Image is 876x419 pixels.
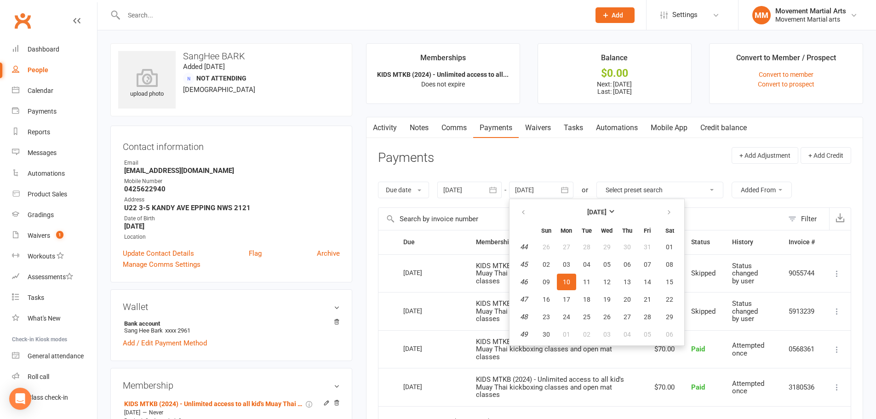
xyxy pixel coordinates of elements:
[124,195,340,204] div: Address
[618,326,637,343] button: 04
[543,331,550,338] span: 30
[691,383,705,391] span: Paid
[123,138,340,152] h3: Contact information
[643,330,683,368] td: $70.00
[249,248,262,259] a: Flag
[520,295,527,304] em: 47
[557,239,576,255] button: 27
[775,15,846,23] div: Movement Martial arts
[658,274,681,290] button: 15
[597,274,617,290] button: 12
[378,182,429,198] button: Due date
[476,262,624,285] span: KIDS MTKB (2024) - Unlimited access to all kid's Muay Thai kickboxing classes and open mat classes
[12,205,97,225] a: Gradings
[378,151,434,165] h3: Payments
[123,248,194,259] a: Update Contact Details
[587,208,607,216] strong: [DATE]
[12,225,97,246] a: Waivers 1
[801,213,817,224] div: Filter
[123,338,207,349] a: Add / Edit Payment Method
[476,375,624,399] span: KIDS MTKB (2024) - Unlimited access to all kid's Muay Thai kickboxing classes and open mat classes
[537,274,556,290] button: 09
[595,7,635,23] button: Add
[28,108,57,115] div: Payments
[577,326,596,343] button: 02
[557,256,576,273] button: 03
[123,302,340,312] h3: Wallet
[12,367,97,387] a: Roll call
[597,309,617,325] button: 26
[537,256,556,273] button: 02
[597,291,617,308] button: 19
[12,184,97,205] a: Product Sales
[519,117,557,138] a: Waivers
[563,313,570,321] span: 24
[28,273,73,281] div: Assessments
[780,330,823,368] td: 0568361
[780,230,823,254] th: Invoice #
[644,313,651,321] span: 28
[183,86,255,94] span: [DEMOGRAPHIC_DATA]
[537,326,556,343] button: 30
[520,313,527,321] em: 48
[124,166,340,175] strong: [EMAIL_ADDRESS][DOMAIN_NAME]
[11,9,34,32] a: Clubworx
[644,117,694,138] a: Mobile App
[28,294,44,301] div: Tasks
[28,190,67,198] div: Product Sales
[420,52,466,69] div: Memberships
[476,338,624,361] span: KIDS MTKB (2024) - Unlimited access to all kid's Muay Thai kickboxing classes and open mat classes
[597,326,617,343] button: 03
[28,315,61,322] div: What's New
[124,409,140,416] span: [DATE]
[28,373,49,380] div: Roll call
[520,243,527,251] em: 44
[603,331,611,338] span: 03
[666,331,673,338] span: 06
[577,291,596,308] button: 18
[435,117,473,138] a: Comms
[577,256,596,273] button: 04
[622,227,632,234] small: Thursday
[12,101,97,122] a: Payments
[694,117,753,138] a: Credit balance
[724,230,780,254] th: History
[366,117,403,138] a: Activity
[468,230,644,254] th: Membership
[577,274,596,290] button: 11
[12,346,97,367] a: General attendance kiosk mode
[543,313,550,321] span: 23
[658,326,681,343] button: 06
[666,296,673,303] span: 22
[9,388,31,410] div: Open Intercom Messenger
[557,309,576,325] button: 24
[732,147,798,164] button: + Add Adjustment
[541,227,551,234] small: Sunday
[28,170,65,177] div: Automations
[403,304,446,318] div: [DATE]
[666,243,673,251] span: 01
[583,331,590,338] span: 02
[644,278,651,286] span: 14
[732,379,764,396] span: Attempted once
[618,274,637,290] button: 13
[123,319,340,335] li: Sang Hee Bark
[537,239,556,255] button: 26
[780,254,823,293] td: 9055744
[123,380,340,390] h3: Membership
[583,243,590,251] span: 28
[122,409,340,416] div: —
[557,274,576,290] button: 10
[557,326,576,343] button: 01
[590,117,644,138] a: Automations
[12,143,97,163] a: Messages
[644,261,651,268] span: 07
[28,211,54,218] div: Gradings
[476,299,624,323] span: KIDS MTKB (2024) - Unlimited access to all kid's Muay Thai kickboxing classes and open mat classes
[196,75,246,82] span: Not Attending
[624,296,631,303] span: 20
[644,331,651,338] span: 05
[658,256,681,273] button: 08
[557,117,590,138] a: Tasks
[28,352,84,360] div: General attendance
